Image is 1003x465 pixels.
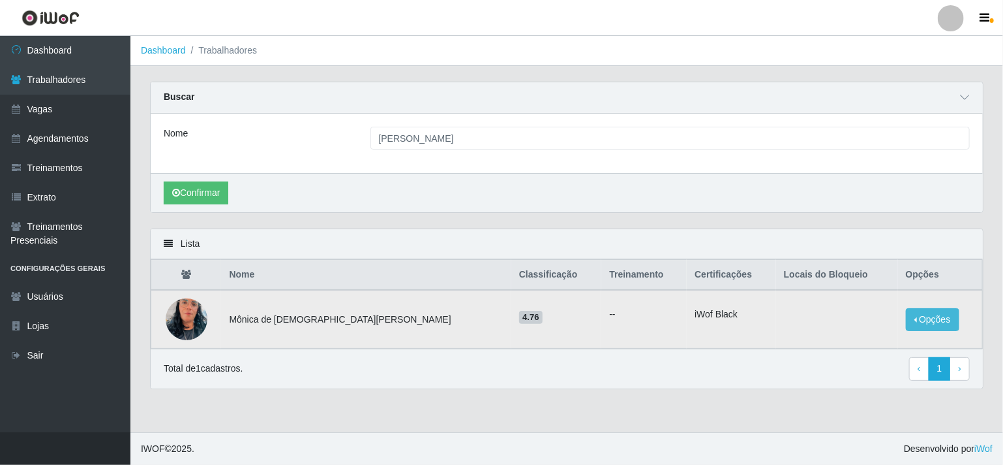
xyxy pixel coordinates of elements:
[221,290,511,349] td: Mônica de [DEMOGRAPHIC_DATA][PERSON_NAME]
[687,260,776,291] th: Certificações
[370,127,970,150] input: Digite o Nome...
[906,308,959,331] button: Opções
[511,260,601,291] th: Classificação
[166,282,207,357] img: 1754502554745.jpeg
[909,357,970,381] nav: pagination
[164,182,228,204] button: Confirmar
[950,357,970,381] a: Next
[164,362,243,376] p: Total de 1 cadastros.
[776,260,898,291] th: Locais do Bloqueio
[695,308,768,321] li: iWof Black
[898,260,983,291] th: Opções
[186,44,258,57] li: Trabalhadores
[151,229,983,259] div: Lista
[164,91,194,102] strong: Buscar
[141,442,194,456] span: © 2025 .
[519,311,543,324] span: 4.76
[601,260,687,291] th: Treinamento
[958,363,961,374] span: ›
[904,442,993,456] span: Desenvolvido por
[918,363,921,374] span: ‹
[974,443,993,454] a: iWof
[929,357,951,381] a: 1
[141,443,165,454] span: IWOF
[22,10,80,26] img: CoreUI Logo
[221,260,511,291] th: Nome
[609,308,679,321] ul: --
[130,36,1003,66] nav: breadcrumb
[909,357,929,381] a: Previous
[164,127,188,140] label: Nome
[141,45,186,56] a: Dashboard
